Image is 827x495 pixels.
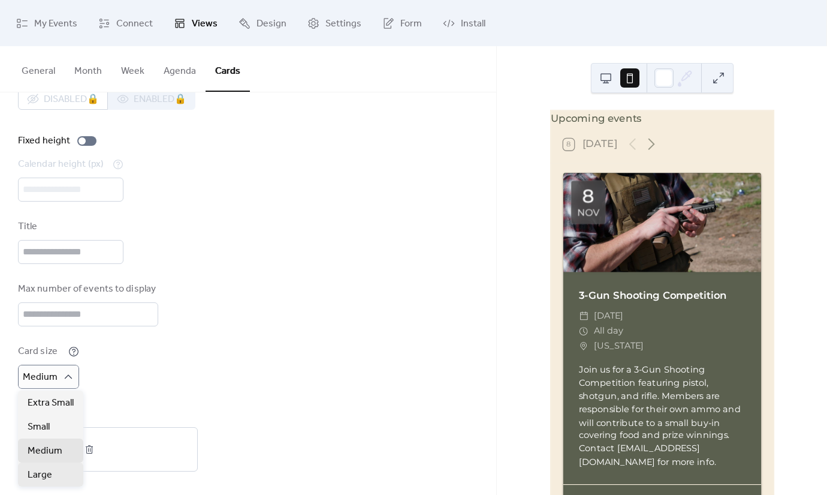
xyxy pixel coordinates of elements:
div: Default Image [18,407,195,421]
div: ​ [578,324,588,339]
span: Large [28,468,52,482]
span: My Events [34,14,77,33]
a: Settings [298,5,370,41]
div: Title [18,220,121,234]
div: ​ [578,309,588,324]
div: Nov [577,208,599,218]
button: Week [111,46,154,91]
span: Extra Small [28,396,74,410]
button: General [12,46,65,91]
span: Form [400,14,422,33]
a: My Events [7,5,86,41]
button: Cards [206,46,250,92]
a: Connect [89,5,162,41]
button: Month [65,46,111,91]
div: Fixed height [18,134,70,148]
button: Agenda [154,46,206,91]
span: Install [461,14,485,33]
a: Install [434,5,494,41]
span: Settings [325,14,361,33]
div: ​ [578,338,588,353]
span: [DATE] [593,309,623,324]
div: 8 [582,187,594,206]
a: Design [230,5,295,41]
span: Design [256,14,286,33]
div: Card size [18,344,66,359]
span: Views [192,14,218,33]
span: [US_STATE] [593,338,643,353]
span: Medium [28,444,62,458]
span: Medium [23,368,58,386]
div: Upcoming events [551,110,774,125]
div: Max number of events to display [18,282,156,296]
div: Join us for a 3-Gun Shooting Competition featuring pistol, shotgun, and rifle. Members are respon... [563,364,760,469]
a: Views [165,5,227,41]
span: Small [28,420,50,434]
span: Connect [116,14,153,33]
a: Form [373,5,431,41]
span: All day [593,324,623,339]
div: 3-Gun Shooting Competition [563,288,760,303]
